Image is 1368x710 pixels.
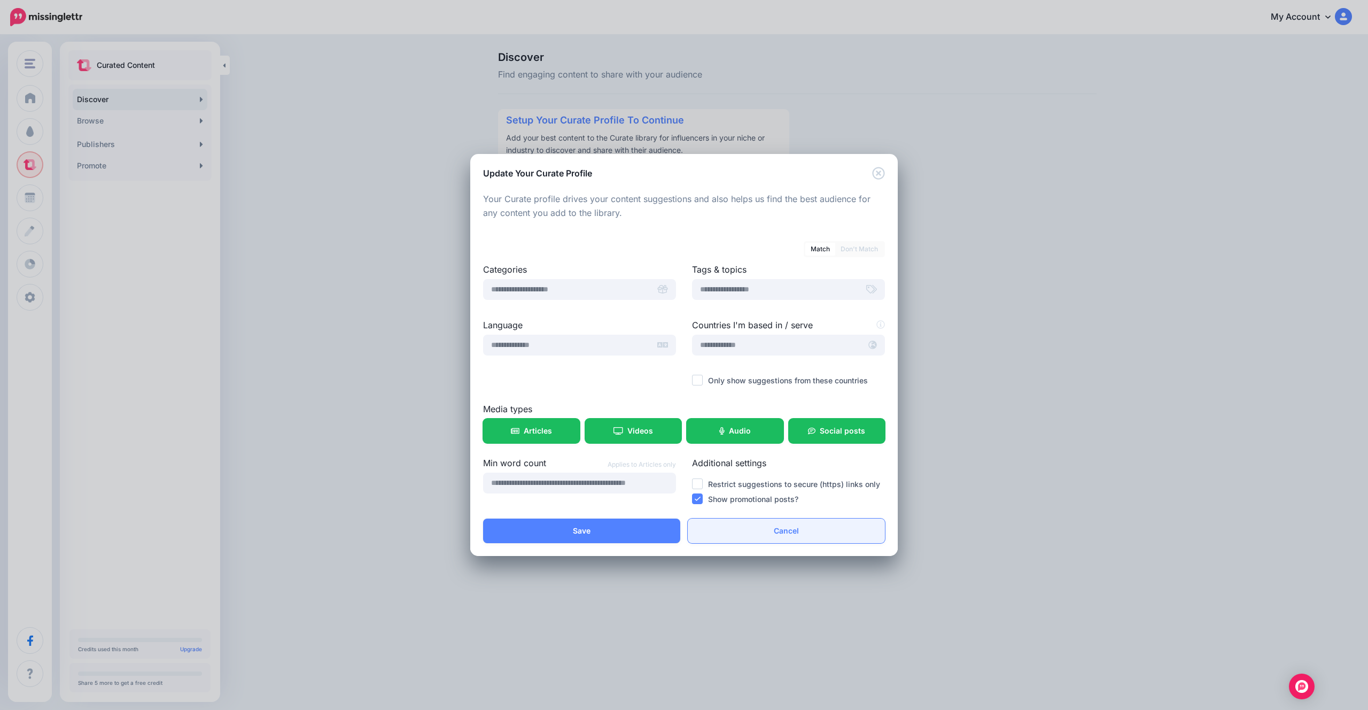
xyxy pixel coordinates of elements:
[687,419,783,443] a: Audio
[692,457,885,469] label: Additional settings
[692,319,885,331] label: Countries I'm based in / serve
[872,167,885,180] button: Close
[688,519,885,543] a: Cancel
[729,427,751,435] span: Audio
[483,319,676,331] label: Language
[608,459,676,470] span: Applies to Articles only
[585,419,682,443] a: Videos
[627,427,653,435] span: Videos
[835,243,883,256] a: Don't Match
[708,493,798,505] label: Show promotional posts?
[483,457,676,469] label: Min word count
[483,419,580,443] a: Articles
[820,427,865,435] span: Social posts
[483,403,885,415] label: Media types
[789,419,885,443] a: Social posts
[708,374,868,387] label: Only show suggestions from these countries
[483,519,680,543] button: Save
[708,478,880,490] label: Restrict suggestions to secure (https) links only
[692,263,885,276] label: Tags & topics
[524,427,552,435] span: Articles
[483,167,592,180] h5: Update Your Curate Profile
[483,192,885,220] p: Your Curate profile drives your content suggestions and also helps us find the best audience for ...
[1289,674,1315,699] div: Open Intercom Messenger
[805,243,835,256] a: Match
[483,263,676,276] label: Categories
